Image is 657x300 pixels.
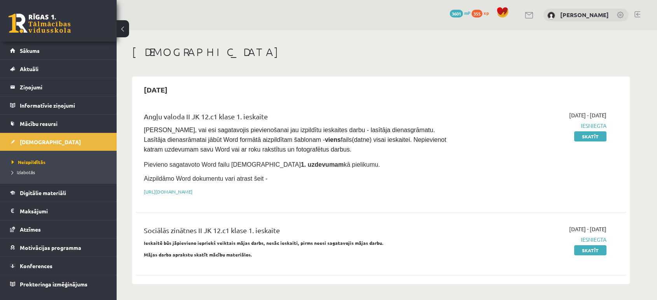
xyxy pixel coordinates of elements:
span: Atzīmes [20,226,41,233]
a: Izlabotās [12,169,109,176]
span: Sākums [20,47,40,54]
div: Angļu valoda II JK 12.c1 klase 1. ieskaite [144,111,448,126]
strong: viens [325,136,341,143]
span: [PERSON_NAME], vai esi sagatavojis pievienošanai jau izpildītu ieskaites darbu - lasītāja dienasg... [144,127,448,153]
a: Informatīvie ziņojumi [10,96,107,114]
legend: Maksājumi [20,202,107,220]
a: Konferences [10,257,107,275]
span: xp [484,10,489,16]
span: Iesniegta [460,122,606,130]
div: Sociālās zinātnes II JK 12.c1 klase 1. ieskaite [144,225,448,239]
span: [DATE] - [DATE] [569,225,606,233]
span: Neizpildītās [12,159,45,165]
h2: [DATE] [136,80,175,99]
a: Skatīt [574,245,606,255]
a: Atzīmes [10,220,107,238]
span: Aizpildāmo Word dokumentu vari atrast šeit - [144,175,267,182]
strong: 1. uzdevumam [301,161,344,168]
span: Iesniegta [460,235,606,244]
span: Aktuāli [20,65,38,72]
img: Roberts Kukulis [547,12,555,19]
a: Mācību resursi [10,115,107,133]
legend: Informatīvie ziņojumi [20,96,107,114]
span: 3601 [450,10,463,17]
a: Ziņojumi [10,78,107,96]
span: [DEMOGRAPHIC_DATA] [20,138,81,145]
h1: [DEMOGRAPHIC_DATA] [132,45,630,59]
a: Sākums [10,42,107,59]
span: Pievieno sagatavoto Word failu [DEMOGRAPHIC_DATA] kā pielikumu. [144,161,380,168]
a: Maksājumi [10,202,107,220]
a: Rīgas 1. Tālmācības vidusskola [9,14,71,33]
a: Proktoringa izmēģinājums [10,275,107,293]
span: Digitālie materiāli [20,189,66,196]
span: Motivācijas programma [20,244,81,251]
legend: Ziņojumi [20,78,107,96]
span: Izlabotās [12,169,35,175]
a: Motivācijas programma [10,239,107,256]
span: Mācību resursi [20,120,58,127]
span: [DATE] - [DATE] [569,111,606,119]
a: Neizpildītās [12,159,109,166]
span: 355 [472,10,482,17]
a: [DEMOGRAPHIC_DATA] [10,133,107,151]
strong: Mājas darba aprakstu skatīt mācību materiālos. [144,251,252,258]
a: Aktuāli [10,60,107,78]
a: 3601 mP [450,10,470,16]
span: Proktoringa izmēģinājums [20,281,87,288]
span: mP [464,10,470,16]
a: [URL][DOMAIN_NAME] [144,188,192,195]
span: Konferences [20,262,52,269]
a: Digitālie materiāli [10,184,107,202]
a: Skatīt [574,131,606,141]
a: [PERSON_NAME] [560,11,609,19]
strong: Ieskaitē būs jāpievieno iepriekš veiktais mājas darbs, nesāc ieskaiti, pirms neesi sagatavojis mā... [144,240,384,246]
a: 355 xp [472,10,493,16]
